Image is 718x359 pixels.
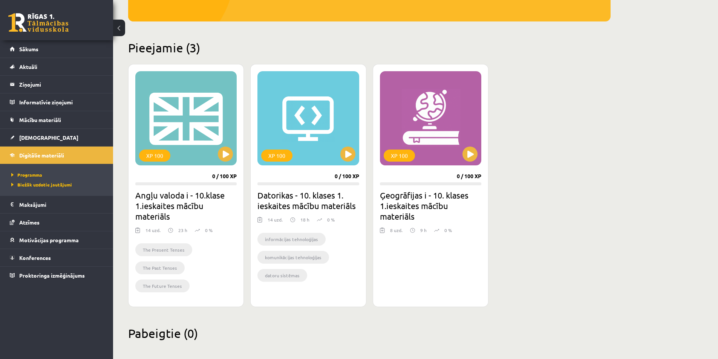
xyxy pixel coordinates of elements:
[135,243,192,256] li: The Present Tenses
[384,150,415,162] div: XP 100
[19,237,79,243] span: Motivācijas programma
[261,150,292,162] div: XP 100
[380,190,481,222] h2: Ģeogrāfijas i - 10. klases 1.ieskaites mācību materiāls
[10,111,104,128] a: Mācību materiāli
[10,249,104,266] a: Konferences
[10,129,104,146] a: [DEMOGRAPHIC_DATA]
[390,227,403,238] div: 8 uzd.
[19,219,40,226] span: Atzīmes
[257,233,326,246] li: informācijas tehnoloģijas
[145,227,161,238] div: 14 uzd.
[10,58,104,75] a: Aktuāli
[10,76,104,93] a: Ziņojumi
[128,326,611,341] h2: Pabeigtie (0)
[205,227,213,234] p: 0 %
[19,272,85,279] span: Proktoringa izmēģinājums
[19,134,78,141] span: [DEMOGRAPHIC_DATA]
[257,190,359,211] h2: Datorikas - 10. klases 1. ieskaites mācību materiāls
[268,216,283,228] div: 14 uzd.
[8,13,69,32] a: Rīgas 1. Tālmācības vidusskola
[19,116,61,123] span: Mācību materiāli
[19,196,104,213] legend: Maksājumi
[11,172,42,178] span: Programma
[257,251,329,264] li: komunikācijas tehnoloģijas
[135,190,237,222] h2: Angļu valoda i - 10.klase 1.ieskaites mācību materiāls
[19,93,104,111] legend: Informatīvie ziņojumi
[19,46,38,52] span: Sākums
[11,171,106,178] a: Programma
[19,76,104,93] legend: Ziņojumi
[300,216,309,223] p: 18 h
[178,227,187,234] p: 23 h
[10,267,104,284] a: Proktoringa izmēģinājums
[11,182,72,188] span: Biežāk uzdotie jautājumi
[135,280,190,292] li: The Future Tenses
[11,181,106,188] a: Biežāk uzdotie jautājumi
[444,227,452,234] p: 0 %
[10,40,104,58] a: Sākums
[19,152,64,159] span: Digitālie materiāli
[10,147,104,164] a: Digitālie materiāli
[10,231,104,249] a: Motivācijas programma
[139,150,170,162] div: XP 100
[135,261,185,274] li: The Past Tenses
[128,40,611,55] h2: Pieejamie (3)
[19,63,37,70] span: Aktuāli
[10,196,104,213] a: Maksājumi
[257,269,307,282] li: datoru sistēmas
[10,214,104,231] a: Atzīmes
[10,93,104,111] a: Informatīvie ziņojumi
[19,254,51,261] span: Konferences
[327,216,335,223] p: 0 %
[420,227,427,234] p: 9 h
